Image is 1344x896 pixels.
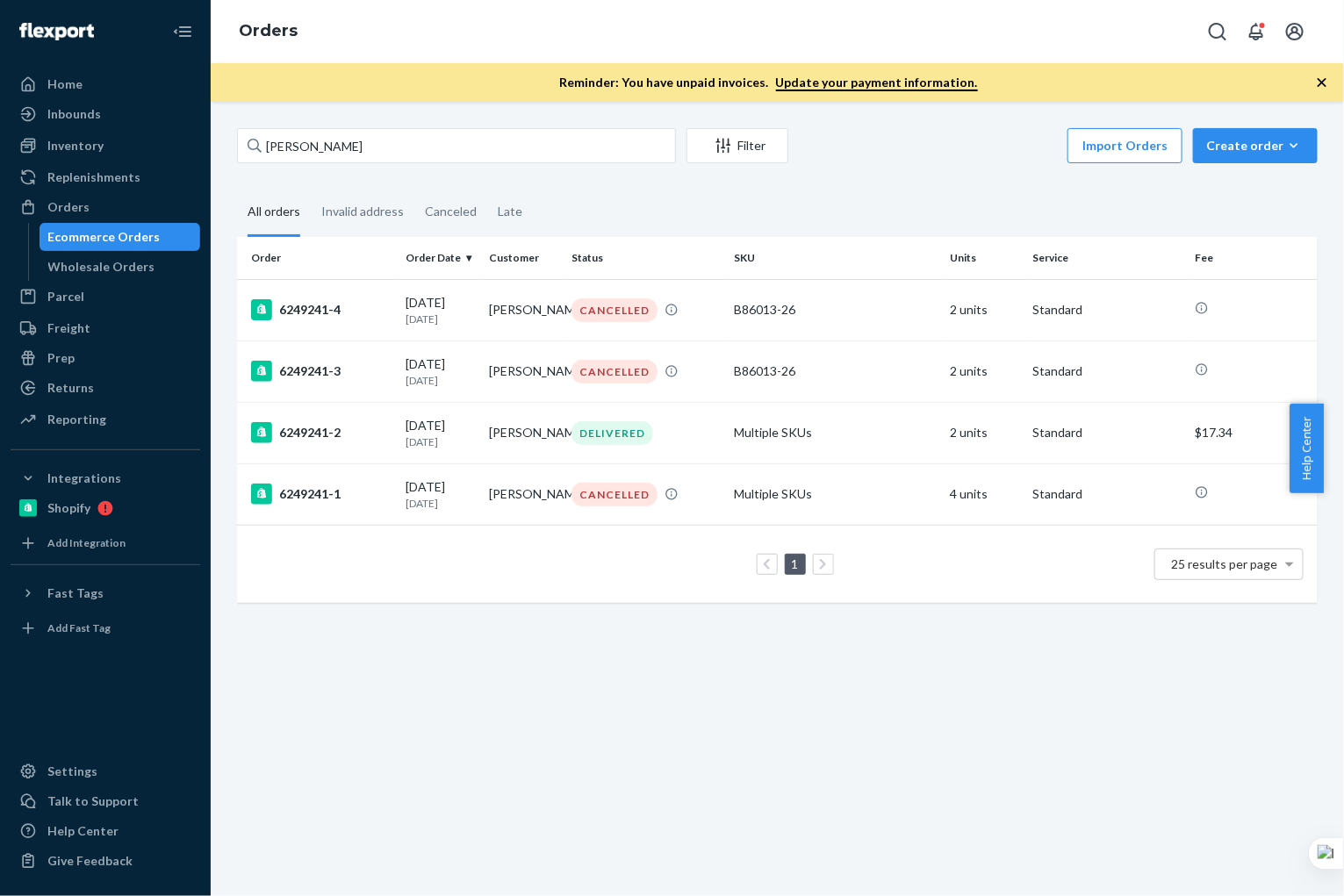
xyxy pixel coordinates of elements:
[1033,362,1182,380] p: Standard
[406,417,475,449] div: [DATE]
[11,847,200,875] button: Give Feedback
[1067,128,1182,163] button: Import Orders
[943,340,1025,402] td: 2 units
[943,279,1025,340] td: 2 units
[788,556,802,571] a: Page 1 is your current page
[11,374,200,402] a: Returns
[734,362,936,380] div: B86013-26
[11,405,200,434] a: Reporting
[489,250,557,265] div: Customer
[11,579,200,607] button: Fast Tags
[482,279,564,340] td: [PERSON_NAME]
[47,288,84,305] div: Parcel
[47,105,101,123] div: Inbounds
[1277,14,1312,49] button: Open account menu
[225,6,312,57] ol: breadcrumbs
[727,463,943,525] td: Multiple SKUs
[47,75,83,93] div: Home
[1193,128,1318,163] button: Create order
[47,535,126,550] div: Add Integration
[11,757,200,785] a: Settings
[47,198,90,216] div: Orders
[571,421,653,445] div: DELIVERED
[498,189,522,234] div: Late
[482,402,564,463] td: [PERSON_NAME]
[11,344,200,372] a: Prep
[1200,14,1235,49] button: Open Search Box
[47,168,140,186] div: Replenishments
[47,822,119,840] div: Help Center
[406,478,475,511] div: [DATE]
[734,301,936,319] div: B86013-26
[47,470,121,487] div: Integrations
[406,373,475,388] p: [DATE]
[11,193,200,221] a: Orders
[776,75,978,91] a: Update your payment information.
[165,14,200,49] button: Close Navigation
[47,137,104,154] div: Inventory
[1188,402,1318,463] td: $17.34
[943,237,1025,279] th: Units
[571,483,658,506] div: CANCELLED
[1033,301,1182,319] p: Standard
[237,237,399,279] th: Order
[47,852,133,870] div: Give Feedback
[1188,237,1318,279] th: Fee
[237,128,676,163] input: Search orders
[406,496,475,511] p: [DATE]
[48,228,161,246] div: Ecommerce Orders
[11,132,200,160] a: Inventory
[47,319,90,337] div: Freight
[727,237,943,279] th: SKU
[11,314,200,342] a: Freight
[11,100,200,128] a: Inbounds
[47,499,90,517] div: Shopify
[1033,424,1182,441] p: Standard
[564,237,727,279] th: Status
[47,584,104,602] div: Fast Tags
[11,529,200,557] a: Add Integration
[11,70,200,98] a: Home
[1172,556,1278,571] span: 25 results per page
[47,349,75,367] div: Prep
[482,340,564,402] td: [PERSON_NAME]
[560,74,978,91] p: Reminder: You have unpaid invoices.
[251,361,392,382] div: 6249241-3
[251,422,392,443] div: 6249241-2
[406,312,475,326] p: [DATE]
[40,223,201,251] a: Ecommerce Orders
[11,163,200,191] a: Replenishments
[11,494,200,522] a: Shopify
[943,463,1025,525] td: 4 units
[47,411,106,428] div: Reporting
[482,463,564,525] td: [PERSON_NAME]
[399,237,482,279] th: Order Date
[11,614,200,642] a: Add Fast Tag
[40,253,201,281] a: Wholesale Orders
[686,128,788,163] button: Filter
[1239,14,1274,49] button: Open notifications
[248,189,300,237] div: All orders
[425,189,477,234] div: Canceled
[11,787,200,815] a: Talk to Support
[321,189,404,234] div: Invalid address
[1033,485,1182,503] p: Standard
[406,294,475,326] div: [DATE]
[571,298,658,322] div: CANCELLED
[47,792,139,810] div: Talk to Support
[687,137,787,154] div: Filter
[727,402,943,463] td: Multiple SKUs
[47,763,97,780] div: Settings
[1206,137,1304,154] div: Create order
[571,360,658,383] div: CANCELLED
[11,283,200,311] a: Parcel
[47,379,94,397] div: Returns
[406,434,475,449] p: [DATE]
[943,402,1025,463] td: 2 units
[47,620,111,635] div: Add Fast Tag
[1290,404,1324,493] button: Help Center
[48,258,155,276] div: Wholesale Orders
[11,817,200,845] a: Help Center
[11,464,200,492] button: Integrations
